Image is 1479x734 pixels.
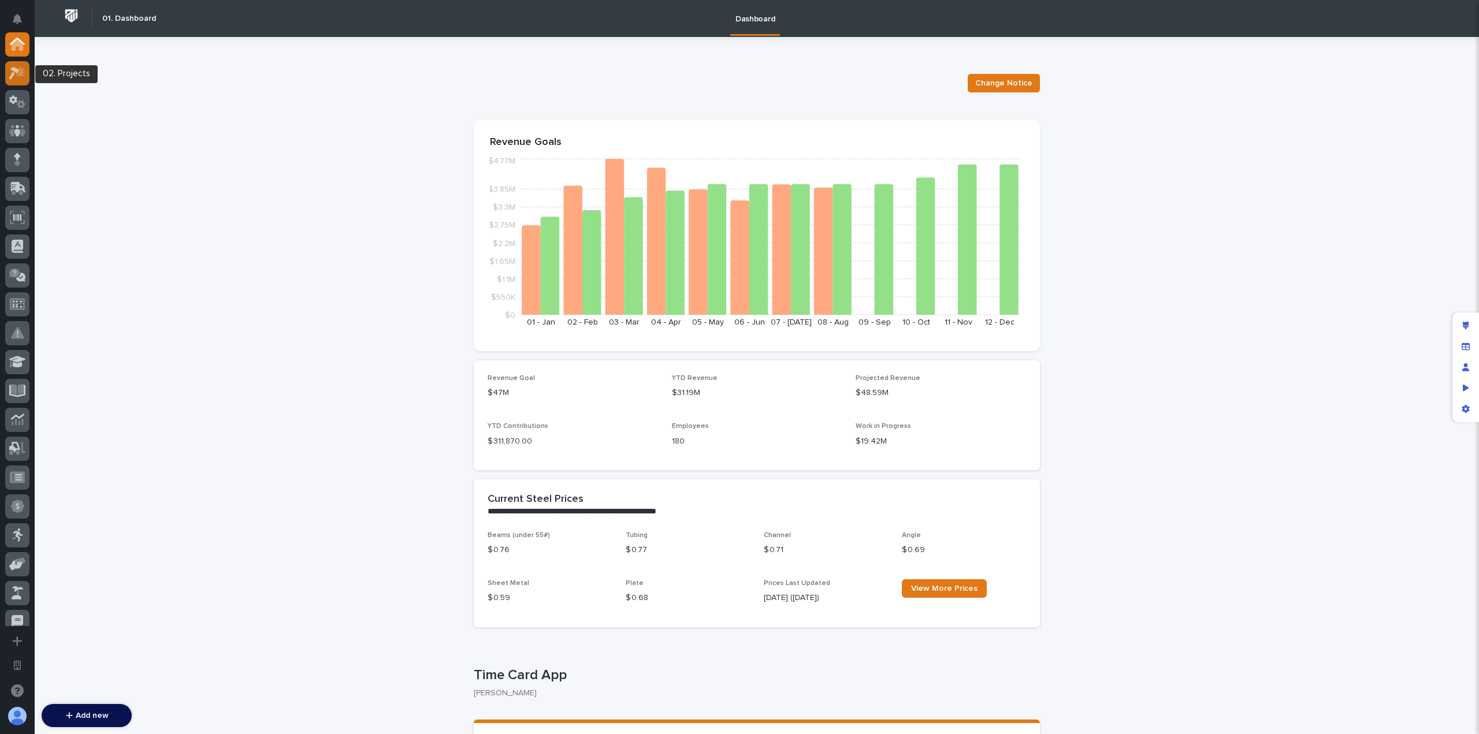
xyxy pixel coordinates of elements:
tspan: $1.1M [497,275,515,283]
div: App settings [1455,398,1476,419]
text: 09 - Sep [859,318,891,326]
tspan: $2.2M [493,239,515,247]
tspan: $3.3M [493,203,515,211]
span: Channel [764,532,791,539]
p: $ 0.71 [764,544,888,556]
text: 01 - Jan [527,318,555,326]
p: Welcome 👋 [12,46,210,64]
p: $ 0.69 [902,544,1026,556]
h2: Current Steel Prices [488,493,584,506]
div: Manage fields and data [1455,336,1476,357]
img: Workspace Logo [61,5,82,27]
button: Open workspace settings [5,653,29,677]
span: View More Prices [911,584,978,593]
tspan: $2.75M [489,221,515,229]
h2: 01. Dashboard [102,14,156,24]
p: [DATE] ([DATE]) [764,592,888,604]
span: YTD Revenue [672,375,718,382]
p: $19.42M [856,435,1026,448]
button: Change Notice [968,74,1040,92]
div: 🔗 [72,147,81,156]
button: Start new chat [196,182,210,196]
span: Beams (under 55#) [488,532,550,539]
span: Projected Revenue [856,375,920,382]
button: Open support chat [5,679,29,703]
p: How can we help? [12,64,210,83]
img: Jeff Miller [12,236,30,255]
text: 08 - Aug [817,318,849,326]
span: YTD Contributions [488,423,548,430]
span: • [96,247,100,256]
div: 📖 [12,147,21,156]
text: 10 - Oct [902,318,930,326]
p: $ 0.68 [626,592,750,604]
span: Tubing [626,532,648,539]
button: Add new [42,704,132,727]
p: Revenue Goals [490,136,1024,149]
span: Help Docs [23,146,63,157]
p: $48.59M [856,387,1026,399]
a: 📖Help Docs [7,141,68,162]
text: 02 - Feb [567,318,598,326]
span: Employees [672,423,709,430]
span: Onboarding Call [84,146,147,157]
img: 1736555164131-43832dd5-751b-4058-ba23-39d91318e5a0 [12,178,32,199]
p: $ 0.76 [488,544,612,556]
span: Angle [902,532,921,539]
text: 12 - Dec [985,318,1015,326]
p: 180 [672,435,842,448]
span: Pylon [115,273,140,282]
p: $31.19M [672,387,842,399]
div: Preview as [1455,378,1476,398]
span: Work in Progress [856,423,911,430]
a: Powered byPylon [81,273,140,282]
div: Past conversations [12,218,77,228]
tspan: $4.77M [488,157,515,165]
button: Add a new app... [5,629,29,653]
span: Revenue Goal [488,375,535,382]
text: 03 - Mar [609,318,640,326]
img: Stacker [12,11,35,34]
div: Start new chat [39,178,189,190]
span: Prices Last Updated [764,580,830,587]
text: 07 - [DATE] [771,318,812,326]
div: Edit layout [1455,315,1476,336]
tspan: $3.85M [488,185,515,193]
div: We're available if you need us! [39,190,146,199]
text: 11 - Nov [945,318,972,326]
a: View More Prices [902,579,987,598]
button: Notifications [5,7,29,31]
div: Manage users [1455,357,1476,378]
span: [PERSON_NAME] [36,247,94,256]
span: Sheet Metal [488,580,529,587]
p: [PERSON_NAME] [474,688,1031,698]
p: Time Card App [474,667,1035,684]
p: $ 0.59 [488,592,612,604]
text: 05 - May [692,318,724,326]
p: $ 0.77 [626,544,750,556]
p: $ 311,870.00 [488,435,658,448]
button: See all [179,216,210,230]
p: $47M [488,387,658,399]
tspan: $1.65M [489,257,515,265]
tspan: $550K [491,293,515,301]
a: 🔗Onboarding Call [68,141,152,162]
span: Change Notice [975,77,1032,89]
span: Plate [626,580,644,587]
text: 04 - Apr [651,318,681,326]
div: Notifications [14,14,29,32]
text: 06 - Jun [734,318,765,326]
tspan: $0 [505,311,515,319]
span: [DATE] [102,247,126,256]
button: users-avatar [5,704,29,728]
